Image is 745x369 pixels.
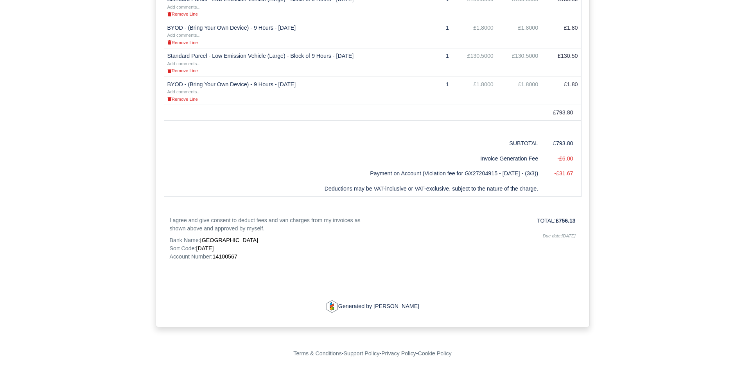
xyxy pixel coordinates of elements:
small: Remove Line [167,40,198,45]
small: Add comments... [167,89,201,94]
span: 14100567 [212,253,237,260]
a: Privacy Policy [381,350,416,357]
small: Add comments... [167,33,201,37]
p: Account Number: [170,253,367,261]
td: Invoice Generation Fee [164,151,541,166]
small: Add comments... [167,5,201,9]
td: -£31.67 [541,166,581,181]
td: 1 [409,77,452,105]
p: Bank Name: [170,236,367,244]
td: £130.50 [541,48,581,77]
span: [GEOGRAPHIC_DATA] [200,237,258,243]
small: Remove Line [167,97,198,102]
p: Sort Code: [170,244,367,253]
a: Cookie Policy [418,350,451,357]
td: BYOD - (Bring Your Own Device) - 9 Hours - [DATE] [164,20,409,48]
div: - - - [150,349,596,358]
i: Due date: [543,234,576,238]
a: Add comments... [167,32,201,38]
p: Generated by [PERSON_NAME] [170,300,576,313]
td: Payment on Account (Violation fee for GX27204915 - [DATE] - (3/3)) [164,166,541,181]
a: Remove Line [167,96,198,102]
span: [DATE] [196,245,214,251]
td: £1.8000 [452,77,497,105]
a: Add comments... [167,4,201,10]
td: Standard Parcel - Low Emission Vehicle (Large) - Block of 9 Hours - [DATE] [164,48,409,77]
a: Terms & Conditions [293,350,341,357]
a: Add comments... [167,88,201,94]
strong: £756.13 [556,217,576,224]
td: £1.8000 [497,77,541,105]
td: BYOD - (Bring Your Own Device) - 9 Hours - [DATE] [164,77,409,105]
td: £130.5000 [497,48,541,77]
p: TOTAL: [379,216,576,225]
a: Add comments... [167,60,201,66]
td: £1.80 [541,20,581,48]
u: [DATE] [562,234,575,238]
td: 1 [409,20,452,48]
a: Support Policy [344,350,380,357]
p: I agree and give consent to deduct fees and van charges from my invoices as shown above and appro... [170,216,367,233]
a: Remove Line [167,11,198,17]
td: 1 [409,48,452,77]
small: Remove Line [167,68,198,73]
td: SUBTOTAL [497,136,541,151]
small: Add comments... [167,61,201,66]
td: £793.80 [541,136,581,151]
a: Remove Line [167,39,198,45]
small: Remove Line [167,12,198,16]
td: £1.8000 [452,20,497,48]
td: £1.80 [541,77,581,105]
td: £1.8000 [497,20,541,48]
a: Remove Line [167,67,198,73]
td: Deductions may be VAT-inclusive or VAT-exclusive, subject to the nature of the charge. [164,181,541,196]
iframe: Chat Widget [706,332,745,369]
td: £130.5000 [452,48,497,77]
td: -£6.00 [541,151,581,166]
td: £793.80 [541,105,581,121]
